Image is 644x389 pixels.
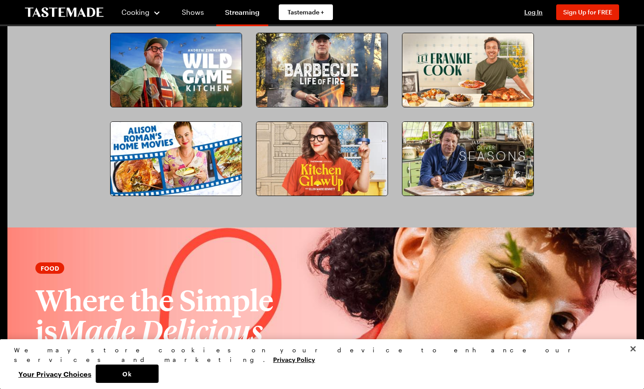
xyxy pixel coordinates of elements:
[402,33,533,107] img: Let Frankie Cook
[110,121,242,196] a: Alison Roman's Home Movies
[402,121,534,196] a: Jamie Oliver: Seasons
[524,8,543,16] span: Log In
[41,263,59,273] span: FOOD
[256,33,388,107] img: Barbecue: Life of Fire
[623,339,643,358] button: Close
[256,121,388,196] a: Kitchen Glow Up
[402,122,533,196] img: Jamie Oliver: Seasons
[273,355,315,363] a: More information about your privacy, opens in a new tab
[58,319,263,348] i: Made Delicious
[287,8,324,17] span: Tastemade +
[96,365,159,383] button: Ok
[256,33,388,107] a: Barbecue: Life of Fire
[216,2,268,26] a: Streaming
[556,4,619,20] button: Sign Up for FREE
[279,4,333,20] a: Tastemade +
[516,8,551,17] button: Log In
[563,8,612,16] span: Sign Up for FREE
[14,365,96,383] button: Your Privacy Choices
[402,33,534,107] a: Let Frankie Cook
[111,33,242,107] img: Andrew Zimmern's Wild Game Kitchen
[25,7,104,17] a: To Tastemade Home Page
[35,284,319,349] h3: Where the Simple is
[121,2,161,23] button: Cooking
[111,122,242,196] img: Alison Roman's Home Movies
[14,345,623,383] div: Privacy
[256,122,388,196] img: Kitchen Glow Up
[110,33,242,107] a: Andrew Zimmern's Wild Game Kitchen
[14,345,623,365] div: We may store cookies on your device to enhance our services and marketing.
[121,8,149,16] span: Cooking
